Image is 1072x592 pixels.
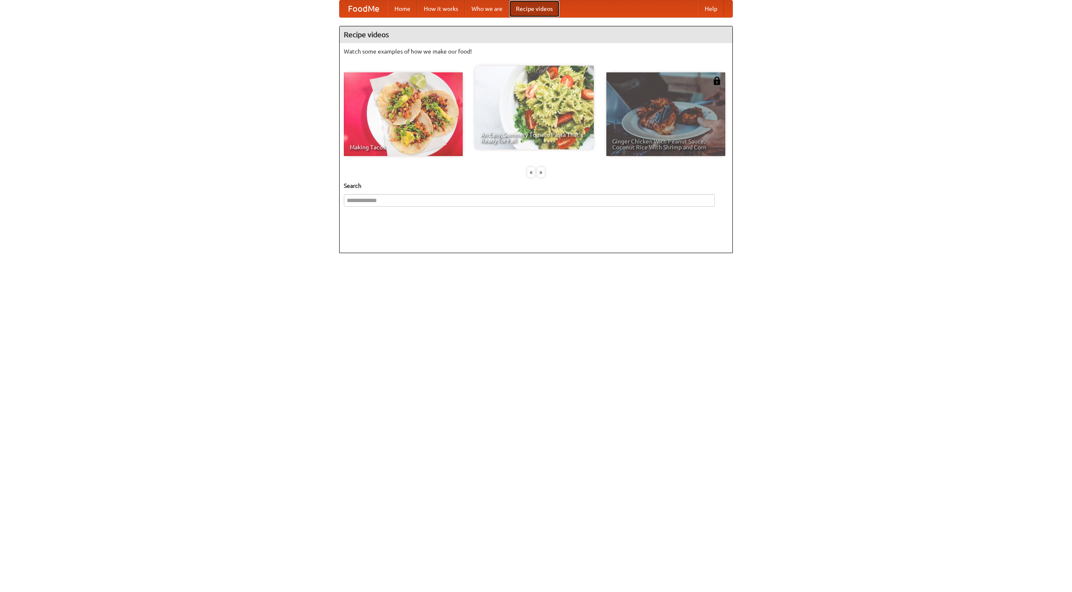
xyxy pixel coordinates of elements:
div: « [527,167,535,177]
a: Making Tacos [344,72,463,156]
h5: Search [344,182,728,190]
a: Who we are [465,0,509,17]
p: Watch some examples of how we make our food! [344,47,728,56]
span: An Easy, Summery Tomato Pasta That's Ready for Fall [481,132,588,144]
div: » [537,167,545,177]
a: How it works [417,0,465,17]
h4: Recipe videos [340,26,732,43]
a: Help [698,0,724,17]
img: 483408.png [713,77,721,85]
a: Recipe videos [509,0,559,17]
a: An Easy, Summery Tomato Pasta That's Ready for Fall [475,66,594,149]
a: Home [388,0,417,17]
span: Making Tacos [350,144,457,150]
a: FoodMe [340,0,388,17]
